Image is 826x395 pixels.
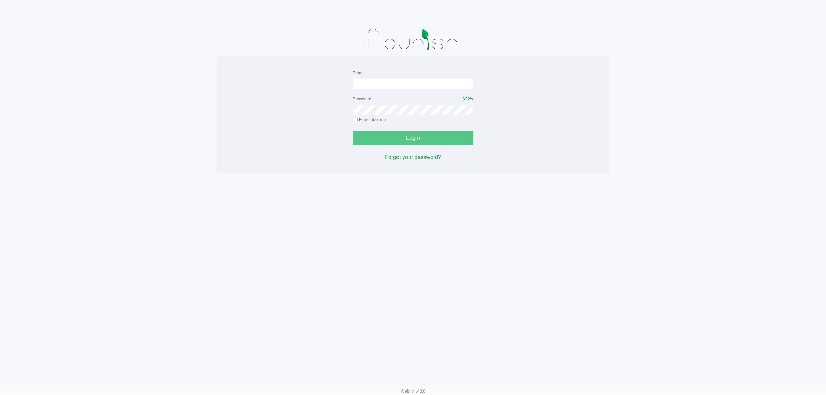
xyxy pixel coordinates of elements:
[353,117,386,123] label: Remember me
[401,388,425,394] span: Web: v1.40.0
[353,118,358,122] input: Remember me
[353,70,363,76] label: Email
[353,96,371,102] label: Password
[463,96,473,101] span: Show
[385,153,441,161] button: Forgot your password?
